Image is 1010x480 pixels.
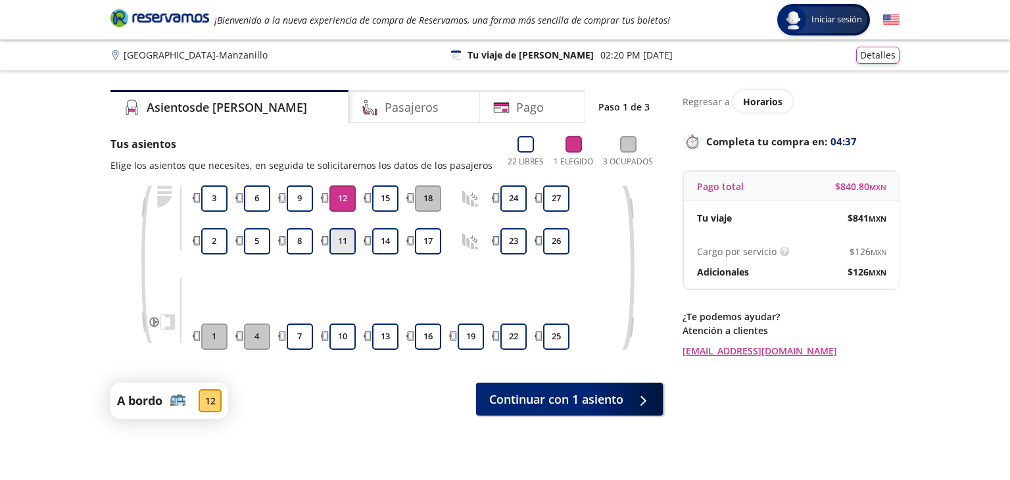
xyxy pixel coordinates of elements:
button: 12 [329,185,356,212]
p: [GEOGRAPHIC_DATA] - Manzanillo [124,48,268,62]
button: 10 [329,324,356,350]
span: $ 841 [848,211,886,225]
p: 3 Ocupados [603,156,653,168]
p: Elige los asientos que necesites, en seguida te solicitaremos los datos de los pasajeros [110,158,493,172]
p: Adicionales [697,265,749,279]
button: 18 [415,185,441,212]
i: Brand Logo [110,8,209,28]
iframe: Messagebird Livechat Widget [934,404,997,467]
span: $ 840.80 [835,180,886,193]
p: Cargo por servicio [697,245,777,258]
button: 14 [372,228,398,254]
button: 4 [244,324,270,350]
p: Completa tu compra en : [683,132,900,151]
small: MXN [869,214,886,224]
p: Paso 1 de 3 [598,100,650,114]
button: 16 [415,324,441,350]
em: ¡Bienvenido a la nueva experiencia de compra de Reservamos, una forma más sencilla de comprar tus... [214,14,670,26]
button: Detalles [856,47,900,64]
button: 1 [201,324,228,350]
p: Tus asientos [110,136,493,152]
p: 02:20 PM [DATE] [600,48,673,62]
small: MXN [869,182,886,192]
button: 9 [287,185,313,212]
button: 11 [329,228,356,254]
button: 22 [500,324,527,350]
button: 3 [201,185,228,212]
button: 23 [500,228,527,254]
button: 19 [458,324,484,350]
button: 5 [244,228,270,254]
button: 8 [287,228,313,254]
button: 7 [287,324,313,350]
p: Pago total [697,180,744,193]
h4: Pago [516,99,544,116]
p: Atención a clientes [683,324,900,337]
span: Iniciar sesión [806,13,867,26]
button: 24 [500,185,527,212]
span: 04:37 [830,134,857,149]
a: Brand Logo [110,8,209,32]
span: $ 126 [848,265,886,279]
button: 2 [201,228,228,254]
small: MXN [871,247,886,257]
p: Tu viaje [697,211,732,225]
button: Continuar con 1 asiento [476,383,663,416]
a: [EMAIL_ADDRESS][DOMAIN_NAME] [683,344,900,358]
h4: Pasajeros [385,99,439,116]
button: 25 [543,324,569,350]
button: 17 [415,228,441,254]
button: 6 [244,185,270,212]
p: 1 Elegido [554,156,593,168]
span: $ 126 [850,245,886,258]
div: 12 [199,389,222,412]
p: A bordo [117,392,162,410]
button: 13 [372,324,398,350]
button: 26 [543,228,569,254]
button: 15 [372,185,398,212]
span: Horarios [743,95,782,108]
p: Regresar a [683,95,730,108]
button: 27 [543,185,569,212]
p: 22 Libres [508,156,544,168]
div: Regresar a ver horarios [683,90,900,112]
p: Tu viaje de [PERSON_NAME] [468,48,594,62]
span: Continuar con 1 asiento [489,391,623,408]
small: MXN [869,268,886,277]
p: ¿Te podemos ayudar? [683,310,900,324]
button: English [883,12,900,28]
h4: Asientos de [PERSON_NAME] [147,99,307,116]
